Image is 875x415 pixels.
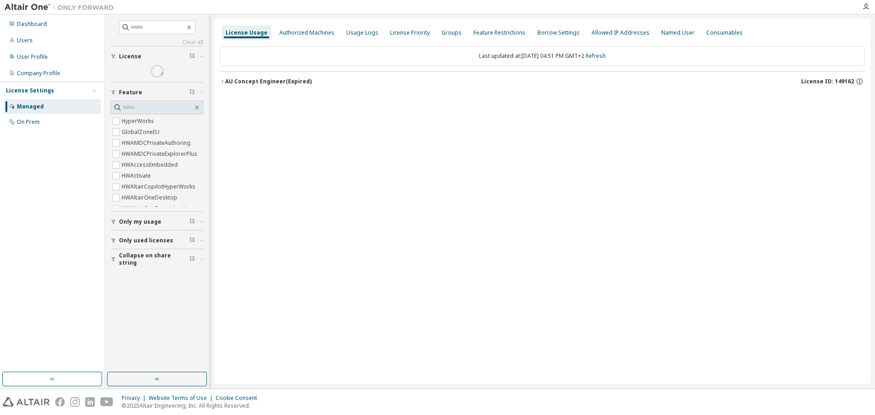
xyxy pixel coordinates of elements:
label: HWAltairOneEnterpriseUser [122,203,196,214]
label: GlobalZoneEU [122,127,161,138]
div: License Settings [6,87,54,94]
span: Feature [119,89,142,96]
div: Borrow Settings [537,29,580,36]
div: User Profile [17,53,48,61]
div: Authorized Machines [279,29,335,36]
span: License ID: 149162 [801,78,854,85]
label: HWAccessEmbedded [122,159,180,170]
div: AU Concept Engineer (Expired) [225,78,312,85]
div: Last updated at: [DATE] 04:51 PM GMT+2 [220,46,865,66]
div: On Prem [17,118,40,126]
span: Clear filter [190,53,195,60]
img: instagram.svg [70,397,80,407]
div: Usage Logs [346,29,378,36]
label: HyperWorks [122,116,156,127]
span: Clear filter [190,218,195,225]
div: Website Terms of Use [149,395,216,402]
div: Users [17,37,33,44]
img: linkedin.svg [85,397,95,407]
div: Allowed IP Addresses [592,29,649,36]
a: Clear all [111,39,203,46]
div: Company Profile [17,70,60,77]
span: Clear filter [190,237,195,244]
div: Cookie Consent [216,395,262,402]
img: Altair One [5,3,118,12]
label: HWAltairCopilotHyperWorks [122,181,197,192]
span: Clear filter [190,256,195,263]
p: © 2025 Altair Engineering, Inc. All Rights Reserved. [122,402,262,410]
button: Collapse on share string [111,249,203,269]
div: Feature Restrictions [474,29,525,36]
span: Collapse on share string [119,252,190,266]
span: Only used licenses [119,237,173,244]
label: HWAltairOneDesktop [122,192,179,203]
div: License Usage [226,29,268,36]
label: HWAMDCPrivateExplorerPlus [122,149,199,159]
div: Privacy [122,395,149,402]
button: Feature [111,82,203,102]
div: Consumables [706,29,743,36]
img: youtube.svg [100,397,113,407]
button: Only my usage [111,212,203,232]
span: Clear filter [190,89,195,96]
label: HWAMDCPrivateAuthoring [122,138,192,149]
label: HWActivate [122,170,153,181]
span: License [119,53,141,60]
div: Groups [442,29,462,36]
div: Dashboard [17,20,47,28]
button: AU Concept Engineer(Expired)License ID: 149162 [220,72,865,92]
button: License [111,46,203,67]
div: Managed [17,103,44,110]
div: Named User [661,29,695,36]
img: facebook.svg [55,397,65,407]
div: License Priority [390,29,430,36]
img: altair_logo.svg [3,397,50,407]
a: Refresh [586,52,606,60]
button: Only used licenses [111,231,203,251]
span: Only my usage [119,218,161,225]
